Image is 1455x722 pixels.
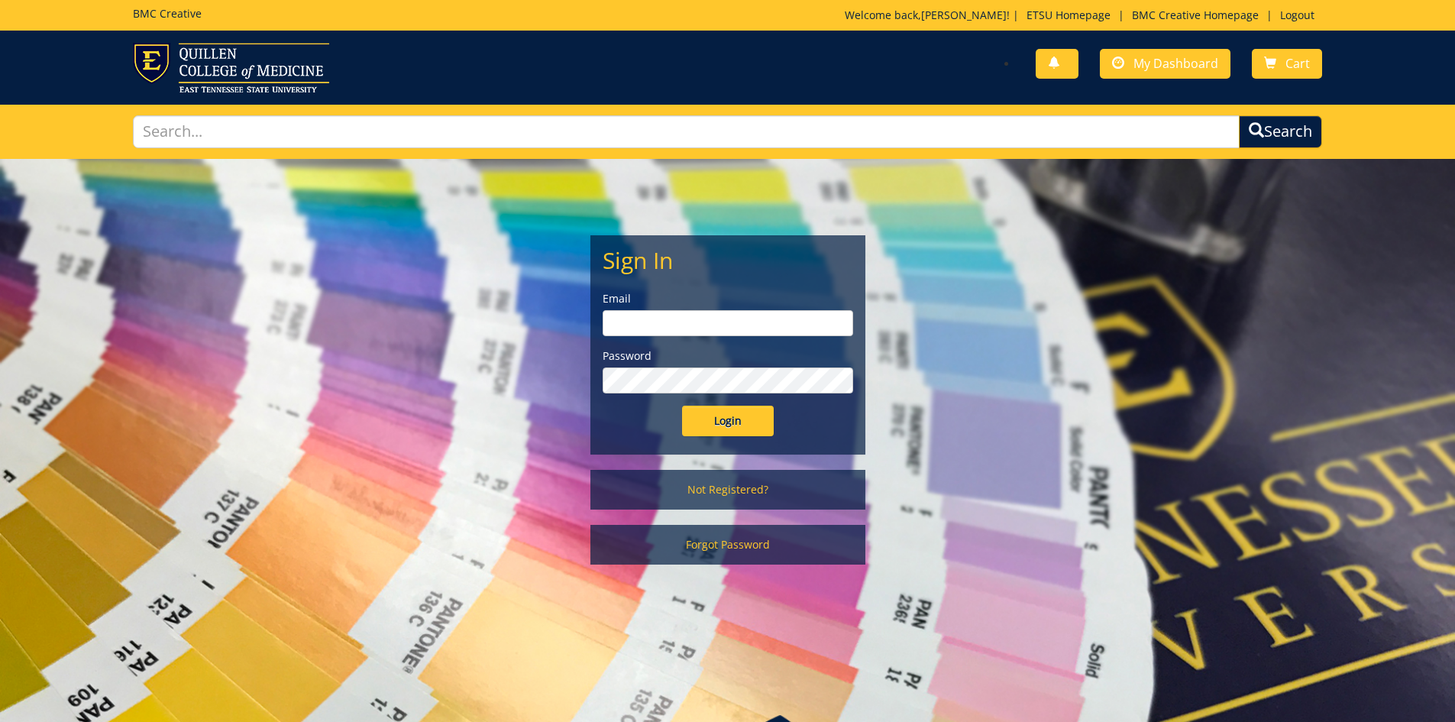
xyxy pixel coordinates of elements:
[1019,8,1118,22] a: ETSU Homepage
[1100,49,1230,79] a: My Dashboard
[590,525,865,565] a: Forgot Password
[682,406,774,436] input: Login
[603,291,853,306] label: Email
[133,115,1240,148] input: Search...
[603,248,853,273] h2: Sign In
[921,8,1007,22] a: [PERSON_NAME]
[1133,55,1218,72] span: My Dashboard
[1285,55,1310,72] span: Cart
[1239,115,1322,148] button: Search
[1272,8,1322,22] a: Logout
[133,43,329,92] img: ETSU logo
[133,8,202,19] h5: BMC Creative
[845,8,1322,23] p: Welcome back, ! | | |
[1124,8,1266,22] a: BMC Creative Homepage
[590,470,865,510] a: Not Registered?
[603,348,853,364] label: Password
[1252,49,1322,79] a: Cart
